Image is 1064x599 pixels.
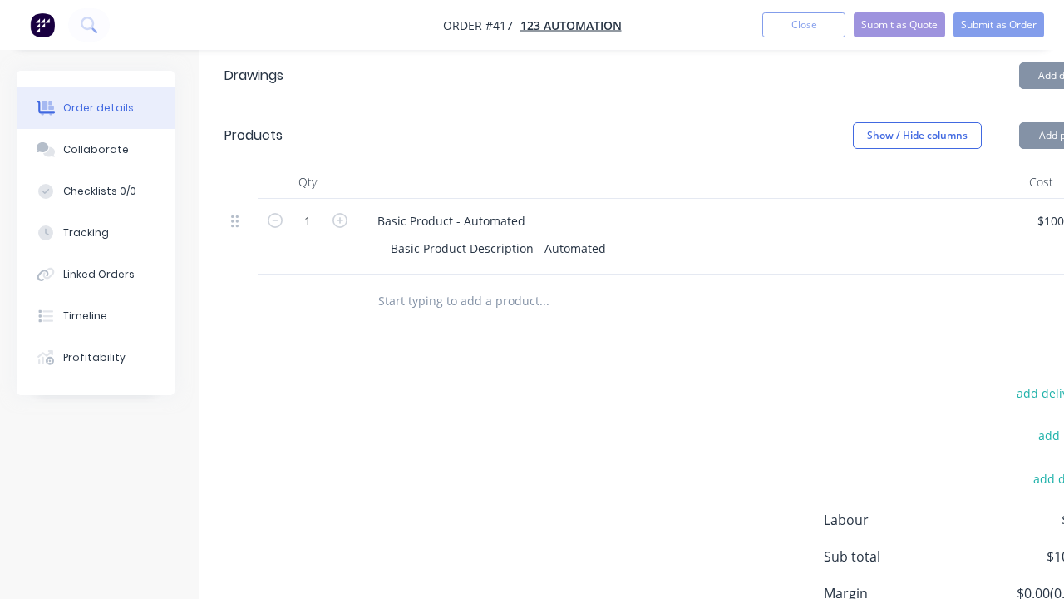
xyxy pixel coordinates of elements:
[953,12,1044,37] button: Submit as Order
[63,101,134,116] div: Order details
[364,209,539,233] div: Basic Product - Automated
[824,547,972,567] span: Sub total
[30,12,55,37] img: Factory
[258,166,357,199] div: Qty
[377,236,619,260] div: Basic Product Description - Automated
[17,87,175,129] button: Order details
[63,184,136,199] div: Checklists 0/0
[17,337,175,379] button: Profitability
[17,254,175,295] button: Linked Orders
[443,17,520,33] span: Order #417 -
[377,285,710,318] input: Start typing to add a product...
[63,225,109,240] div: Tracking
[63,350,126,365] div: Profitability
[224,126,283,146] div: Products
[1022,166,1060,199] div: Cost
[17,212,175,254] button: Tracking
[17,295,175,337] button: Timeline
[63,267,135,282] div: Linked Orders
[854,12,945,37] button: Submit as Quote
[17,129,175,171] button: Collaborate
[63,309,107,324] div: Timeline
[853,122,982,149] button: Show / Hide columns
[63,142,129,157] div: Collaborate
[762,12,845,37] button: Close
[224,66,283,86] div: Drawings
[520,17,622,33] a: 123 Automation
[824,510,972,530] span: Labour
[17,171,175,212] button: Checklists 0/0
